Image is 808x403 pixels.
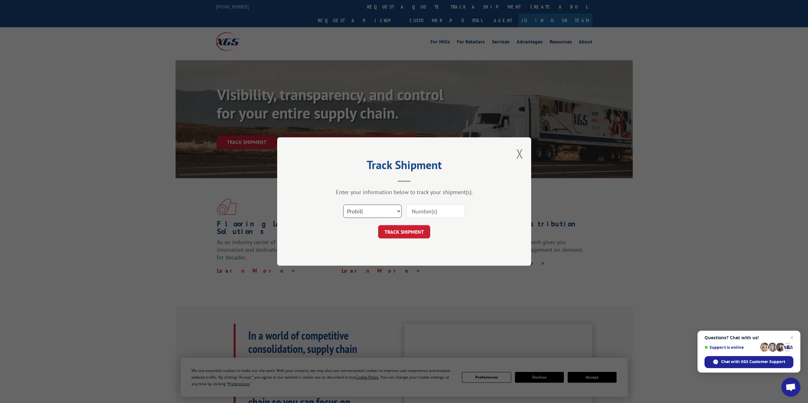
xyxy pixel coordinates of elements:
h2: Track Shipment [309,160,499,172]
span: Chat with XGS Customer Support [721,359,785,365]
span: Support is online [704,345,758,350]
span: Questions? Chat with us! [704,335,793,340]
div: Enter your information below to track your shipment(s). [309,188,499,196]
button: Close modal [516,145,523,162]
div: Chat with XGS Customer Support [704,356,793,368]
input: Number(s) [406,205,465,218]
button: TRACK SHIPMENT [378,225,430,238]
div: Open chat [781,378,800,397]
span: Close chat [788,334,796,341]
